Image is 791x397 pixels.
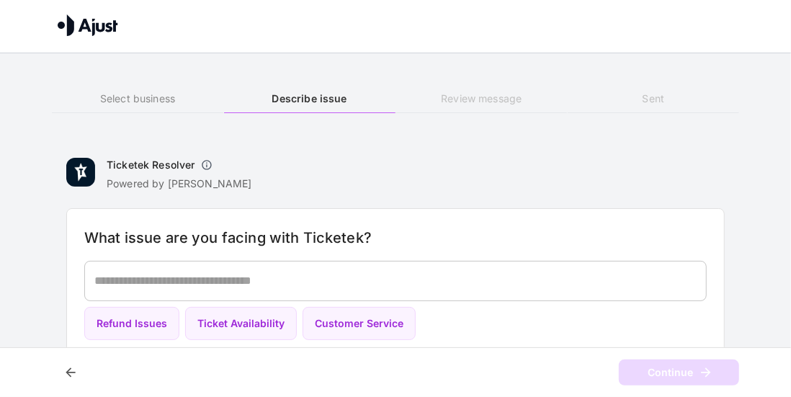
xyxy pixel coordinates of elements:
[107,177,252,191] p: Powered by [PERSON_NAME]
[84,307,179,341] button: Refund Issues
[303,307,416,341] button: Customer Service
[395,91,567,107] h6: Review message
[58,14,118,36] img: Ajust
[224,91,395,107] h6: Describe issue
[568,91,739,107] h6: Sent
[84,226,707,249] h6: What issue are you facing with Ticketek?
[107,158,195,172] h6: Ticketek Resolver
[52,91,223,107] h6: Select business
[66,158,95,187] img: Ticketek
[185,307,297,341] button: Ticket Availability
